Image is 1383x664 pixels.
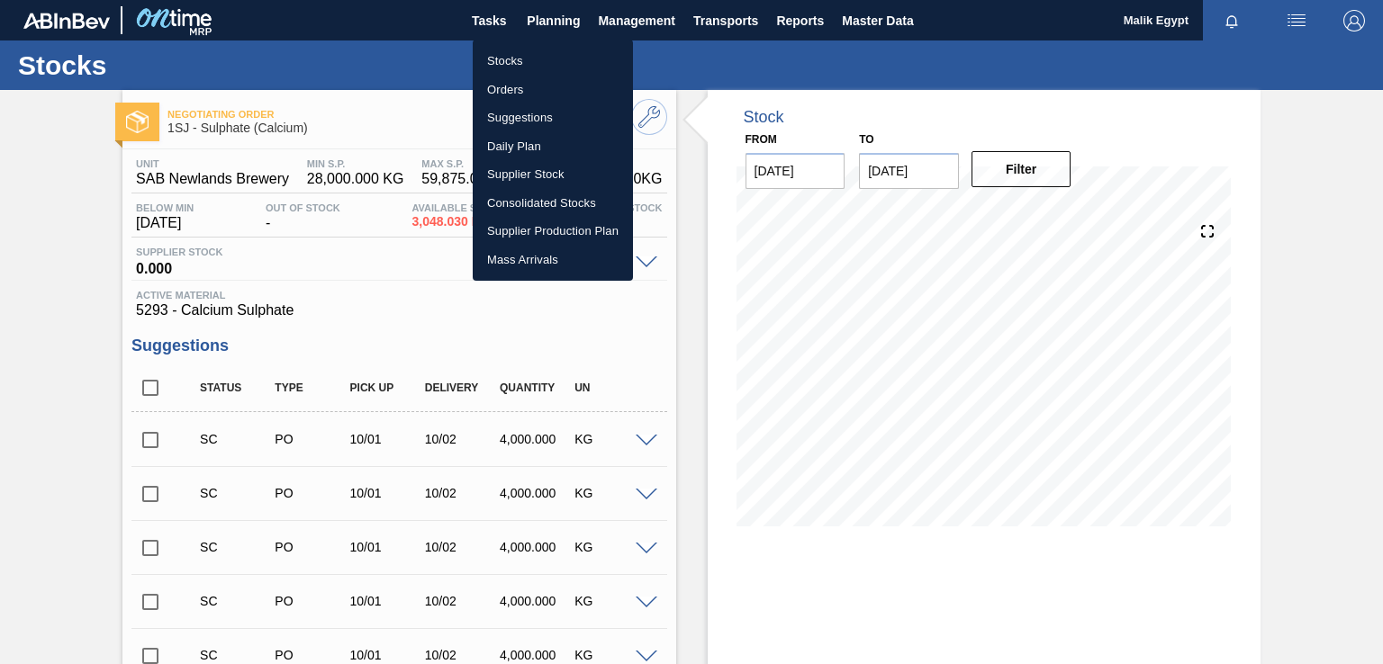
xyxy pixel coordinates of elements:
a: Consolidated Stocks [473,189,633,218]
a: Suggestions [473,103,633,132]
a: Supplier Stock [473,160,633,189]
a: Daily Plan [473,132,633,161]
a: Stocks [473,47,633,76]
a: Mass Arrivals [473,246,633,274]
a: Orders [473,76,633,104]
a: Supplier Production Plan [473,217,633,246]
